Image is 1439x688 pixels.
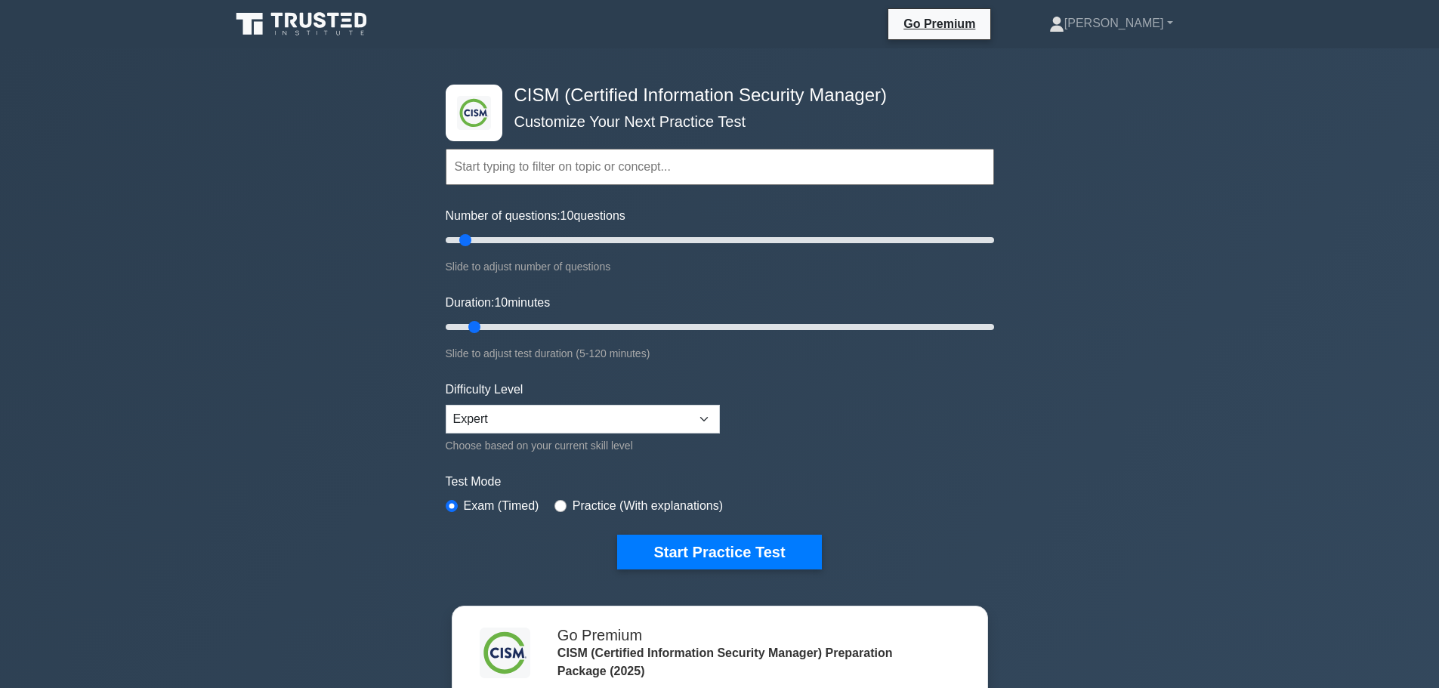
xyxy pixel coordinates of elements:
[617,535,821,569] button: Start Practice Test
[446,258,994,276] div: Slide to adjust number of questions
[508,85,920,106] h4: CISM (Certified Information Security Manager)
[446,207,625,225] label: Number of questions: questions
[446,149,994,185] input: Start typing to filter on topic or concept...
[446,344,994,363] div: Slide to adjust test duration (5-120 minutes)
[1013,8,1209,39] a: [PERSON_NAME]
[446,294,551,312] label: Duration: minutes
[560,209,574,222] span: 10
[446,381,523,399] label: Difficulty Level
[494,296,508,309] span: 10
[464,497,539,515] label: Exam (Timed)
[446,473,994,491] label: Test Mode
[446,437,720,455] div: Choose based on your current skill level
[573,497,723,515] label: Practice (With explanations)
[894,14,984,33] a: Go Premium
